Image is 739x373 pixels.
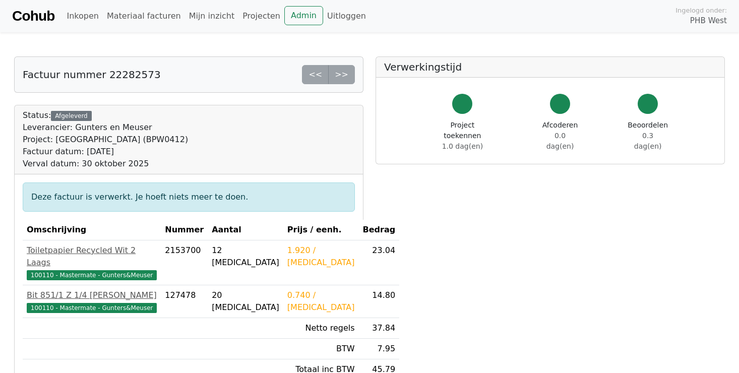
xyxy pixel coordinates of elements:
a: Uitloggen [323,6,370,26]
td: Netto regels [283,318,359,339]
th: Omschrijving [23,220,161,240]
th: Nummer [161,220,208,240]
a: Bit 851/1 Z 1/4 [PERSON_NAME]100110 - Mastermate - Gunters&Meuser [27,289,157,314]
div: Verval datum: 30 oktober 2025 [23,158,188,170]
a: Projecten [238,6,284,26]
a: Admin [284,6,323,25]
span: 100110 - Mastermate - Gunters&Meuser [27,270,157,280]
span: PHB West [690,15,727,27]
span: 100110 - Mastermate - Gunters&Meuser [27,303,157,313]
h5: Factuur nummer 22282573 [23,69,161,81]
div: 0.740 / [MEDICAL_DATA] [287,289,355,314]
div: 20 [MEDICAL_DATA] [212,289,279,314]
th: Prijs / eenh. [283,220,359,240]
a: Cohub [12,4,54,28]
td: 14.80 [359,285,400,318]
div: Project: [GEOGRAPHIC_DATA] (BPW0412) [23,134,188,146]
th: Aantal [208,220,283,240]
span: 0.0 dag(en) [546,132,574,150]
div: Leverancier: Gunters en Meuser [23,121,188,134]
td: 127478 [161,285,208,318]
td: 2153700 [161,240,208,285]
div: Afcoderen [541,120,580,152]
a: Toiletpapier Recycled Wit 2 Laags100110 - Mastermate - Gunters&Meuser [27,244,157,281]
td: 23.04 [359,240,400,285]
span: 0.3 dag(en) [634,132,662,150]
div: 1.920 / [MEDICAL_DATA] [287,244,355,269]
div: Afgeleverd [51,111,91,121]
a: Materiaal facturen [103,6,185,26]
div: Bit 851/1 Z 1/4 [PERSON_NAME] [27,289,157,301]
div: Status: [23,109,188,170]
span: 1.0 dag(en) [442,142,483,150]
a: Inkopen [63,6,102,26]
div: Beoordelen [628,120,668,152]
div: Factuur datum: [DATE] [23,146,188,158]
h5: Verwerkingstijd [384,61,716,73]
td: 37.84 [359,318,400,339]
span: Ingelogd onder: [675,6,727,15]
div: Project toekennen [433,120,492,152]
a: Mijn inzicht [185,6,239,26]
td: BTW [283,339,359,359]
td: 7.95 [359,339,400,359]
div: Deze factuur is verwerkt. Je hoeft niets meer te doen. [23,182,355,212]
div: Toiletpapier Recycled Wit 2 Laags [27,244,157,269]
div: 12 [MEDICAL_DATA] [212,244,279,269]
th: Bedrag [359,220,400,240]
